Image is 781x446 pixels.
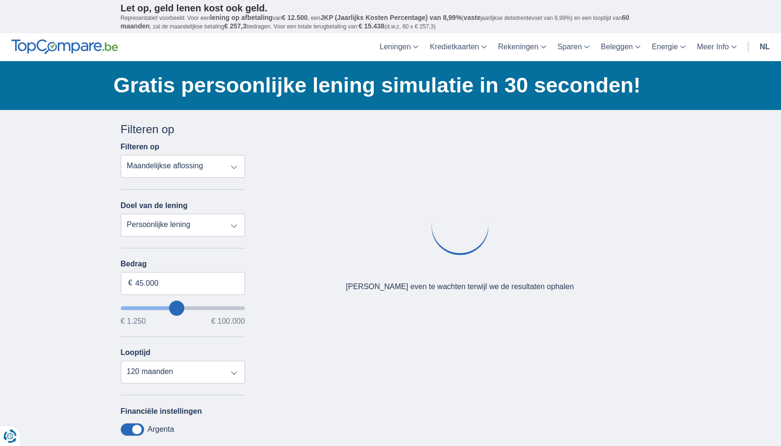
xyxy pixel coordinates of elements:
label: Financiële instellingen [121,407,202,416]
label: Doel van de lening [121,201,188,210]
span: € 15.438 [359,22,385,30]
span: JKP (Jaarlijks Kosten Percentage) van 8,99% [320,14,462,21]
img: TopCompare [11,39,118,55]
span: € 100.000 [211,318,245,325]
span: € [128,278,133,289]
input: wantToBorrow [121,306,245,310]
p: Let op, geld lenen kost ook geld. [121,2,661,14]
a: Rekeningen [492,33,551,61]
a: Beleggen [595,33,646,61]
label: Looptijd [121,348,151,357]
label: Bedrag [121,260,245,268]
label: Filteren op [121,143,160,151]
a: Leningen [374,33,424,61]
span: € 12.500 [282,14,308,21]
a: nl [754,33,775,61]
label: Argenta [148,425,174,434]
a: Meer Info [691,33,742,61]
span: 60 maanden [121,14,629,30]
h1: Gratis persoonlijke lening simulatie in 30 seconden! [114,71,661,100]
span: vaste [464,14,481,21]
a: Sparen [552,33,595,61]
p: Representatief voorbeeld: Voor een van , een ( jaarlijkse debetrentevoet van 8,99%) en een loopti... [121,14,661,31]
span: € 1.250 [121,318,146,325]
div: Filteren op [121,121,245,137]
a: Energie [646,33,691,61]
a: Kredietkaarten [424,33,492,61]
span: € 257,3 [224,22,246,30]
span: lening op afbetaling [210,14,272,21]
div: [PERSON_NAME] even te wachten terwijl we de resultaten ophalen [346,282,574,292]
